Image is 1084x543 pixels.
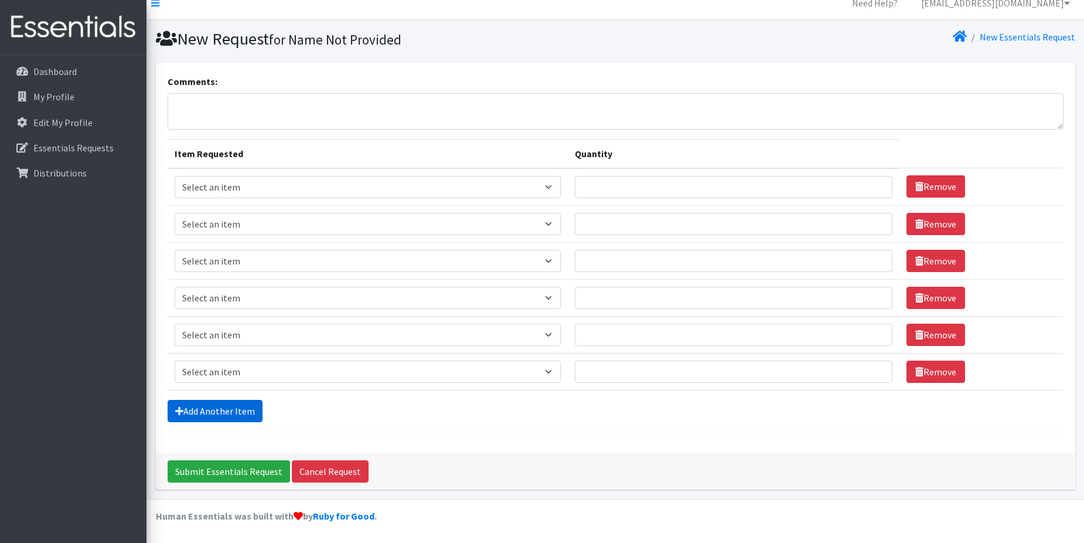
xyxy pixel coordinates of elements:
[168,460,290,483] input: Submit Essentials Request
[33,91,74,103] p: My Profile
[906,361,965,383] a: Remove
[156,29,611,49] h1: New Request
[33,167,87,179] p: Distributions
[5,136,142,159] a: Essentials Requests
[168,74,217,89] label: Comments:
[156,510,377,522] strong: Human Essentials was built with by .
[168,400,263,422] a: Add Another Item
[5,111,142,134] a: Edit My Profile
[33,117,93,128] p: Edit My Profile
[33,142,114,154] p: Essentials Requests
[5,85,142,108] a: My Profile
[980,31,1075,43] a: New Essentials Request
[906,213,965,235] a: Remove
[168,139,568,168] th: Item Requested
[5,8,142,47] img: HumanEssentials
[906,324,965,346] a: Remove
[5,60,142,83] a: Dashboard
[5,161,142,185] a: Distributions
[269,31,401,48] small: for Name Not Provided
[33,66,77,77] p: Dashboard
[313,510,374,522] a: Ruby for Good
[906,287,965,309] a: Remove
[292,460,369,483] a: Cancel Request
[906,175,965,198] a: Remove
[906,250,965,272] a: Remove
[568,139,899,168] th: Quantity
